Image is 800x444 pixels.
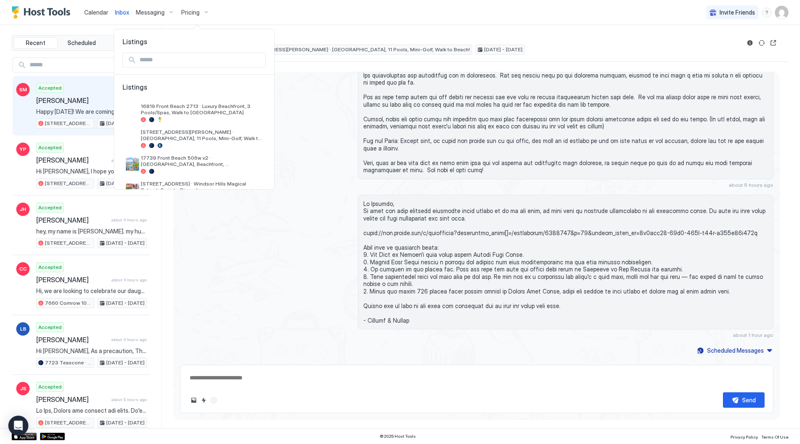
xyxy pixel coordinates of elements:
[126,106,139,119] div: listing image
[122,83,266,100] span: Listings
[136,53,265,67] input: Input Field
[114,38,274,46] span: Listings
[141,129,262,141] span: [STREET_ADDRESS][PERSON_NAME] · [GEOGRAPHIC_DATA], 11 Pools, Mini-Golf, Walk to Beach!
[8,416,28,436] div: Open Intercom Messenger
[126,158,139,171] div: listing image
[126,132,139,145] div: listing image
[141,103,262,115] span: 16819 Front Beach 2713 · Luxury Beachfront, 3 Pools/Spas, Walk to [GEOGRAPHIC_DATA]
[141,181,262,193] span: [STREET_ADDRESS] · Windsor Hills Magical Retreat, 2mis to Disney!
[126,183,139,197] div: listing image
[141,155,262,167] span: 17739 Front Beach 506w v2 · [GEOGRAPHIC_DATA], Beachfront, [GEOGRAPHIC_DATA], [GEOGRAPHIC_DATA]!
